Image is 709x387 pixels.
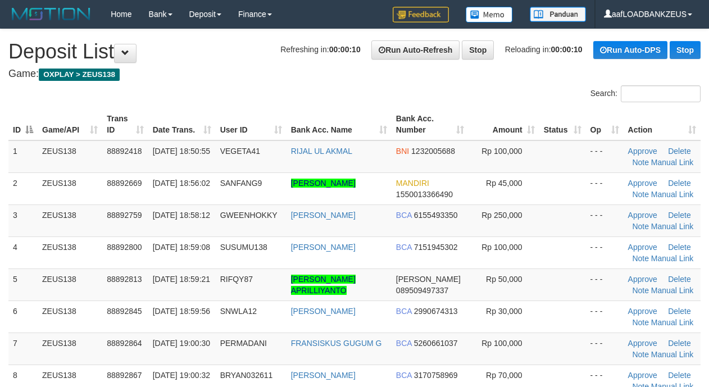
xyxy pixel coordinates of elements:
[621,85,701,102] input: Search:
[651,190,694,199] a: Manual Link
[280,45,360,54] span: Refreshing in:
[668,147,690,156] a: Delete
[153,147,210,156] span: [DATE] 18:50:55
[414,307,458,316] span: Copy 2990674313 to clipboard
[466,7,513,22] img: Button%20Memo.svg
[586,172,624,204] td: - - -
[39,69,120,81] span: OXPLAY > ZEUS138
[38,108,102,140] th: Game/API: activate to sort column ascending
[414,371,458,380] span: Copy 3170758969 to clipboard
[38,301,102,333] td: ZEUS138
[291,147,352,156] a: RIJAL UL AKMAL
[107,211,142,220] span: 88892759
[220,147,260,156] span: VEGETA41
[291,179,356,188] a: [PERSON_NAME]
[107,147,142,156] span: 88892418
[628,211,657,220] a: Approve
[8,69,701,80] h4: Game:
[107,275,142,284] span: 88892813
[153,339,210,348] span: [DATE] 19:00:30
[38,140,102,173] td: ZEUS138
[396,371,412,380] span: BCA
[220,307,257,316] span: SNWLA12
[651,222,694,231] a: Manual Link
[486,179,522,188] span: Rp 45,000
[153,371,210,380] span: [DATE] 19:00:32
[38,236,102,268] td: ZEUS138
[291,211,356,220] a: [PERSON_NAME]
[481,211,522,220] span: Rp 250,000
[8,140,38,173] td: 1
[153,211,210,220] span: [DATE] 18:58:12
[632,190,649,199] a: Note
[668,307,690,316] a: Delete
[220,275,253,284] span: RIFQY87
[670,41,701,59] a: Stop
[628,147,657,156] a: Approve
[414,211,458,220] span: Copy 6155493350 to clipboard
[632,318,649,327] a: Note
[414,339,458,348] span: Copy 5260661037 to clipboard
[651,286,694,295] a: Manual Link
[586,301,624,333] td: - - -
[586,236,624,268] td: - - -
[107,179,142,188] span: 88892669
[668,339,690,348] a: Delete
[668,211,690,220] a: Delete
[396,307,412,316] span: BCA
[628,339,657,348] a: Approve
[153,243,210,252] span: [DATE] 18:59:08
[590,85,701,102] label: Search:
[586,204,624,236] td: - - -
[102,108,148,140] th: Trans ID: activate to sort column ascending
[8,40,701,63] h1: Deposit List
[486,371,522,380] span: Rp 70,000
[291,307,356,316] a: [PERSON_NAME]
[586,140,624,173] td: - - -
[396,179,429,188] span: MANDIRI
[393,7,449,22] img: Feedback.jpg
[651,350,694,359] a: Manual Link
[396,243,412,252] span: BCA
[628,275,657,284] a: Approve
[632,158,649,167] a: Note
[8,108,38,140] th: ID: activate to sort column descending
[38,204,102,236] td: ZEUS138
[291,371,356,380] a: [PERSON_NAME]
[287,108,392,140] th: Bank Acc. Name: activate to sort column ascending
[551,45,583,54] strong: 00:00:10
[38,172,102,204] td: ZEUS138
[396,190,453,199] span: Copy 1550013366490 to clipboard
[486,307,522,316] span: Rp 30,000
[38,333,102,365] td: ZEUS138
[414,243,458,252] span: Copy 7151945302 to clipboard
[329,45,361,54] strong: 00:00:10
[624,108,701,140] th: Action: activate to sort column ascending
[668,243,690,252] a: Delete
[586,108,624,140] th: Op: activate to sort column ascending
[291,339,382,348] a: FRANSISKUS GUGUM G
[220,371,273,380] span: BRYAN032611
[668,179,690,188] a: Delete
[220,179,262,188] span: SANFANG9
[586,268,624,301] td: - - -
[668,275,690,284] a: Delete
[632,286,649,295] a: Note
[481,339,522,348] span: Rp 100,000
[220,339,267,348] span: PERMADANI
[469,108,539,140] th: Amount: activate to sort column ascending
[530,7,586,22] img: panduan.png
[396,275,461,284] span: [PERSON_NAME]
[107,243,142,252] span: 88892800
[481,147,522,156] span: Rp 100,000
[628,307,657,316] a: Approve
[396,286,448,295] span: Copy 089509497337 to clipboard
[392,108,469,140] th: Bank Acc. Number: activate to sort column ascending
[651,158,694,167] a: Manual Link
[220,243,267,252] span: SUSUMU138
[481,243,522,252] span: Rp 100,000
[153,275,210,284] span: [DATE] 18:59:21
[107,339,142,348] span: 88892864
[668,371,690,380] a: Delete
[8,268,38,301] td: 5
